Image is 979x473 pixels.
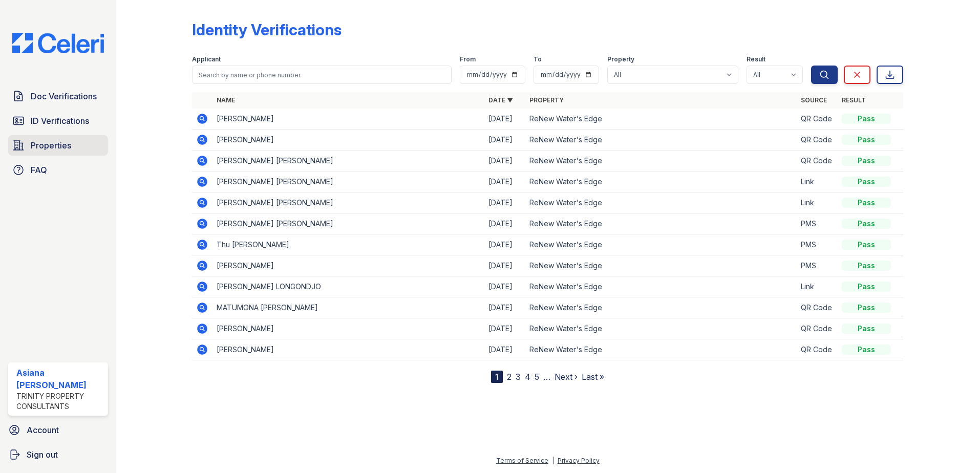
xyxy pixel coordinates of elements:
[212,318,484,339] td: [PERSON_NAME]
[484,171,525,192] td: [DATE]
[484,150,525,171] td: [DATE]
[484,213,525,234] td: [DATE]
[797,339,838,360] td: QR Code
[212,276,484,297] td: [PERSON_NAME] LONGONDJO
[797,171,838,192] td: Link
[484,276,525,297] td: [DATE]
[552,457,554,464] div: |
[525,255,797,276] td: ReNew Water's Edge
[797,255,838,276] td: PMS
[797,318,838,339] td: QR Code
[484,130,525,150] td: [DATE]
[558,457,600,464] a: Privacy Policy
[192,55,221,63] label: Applicant
[31,164,47,176] span: FAQ
[212,339,484,360] td: [PERSON_NAME]
[212,297,484,318] td: MATUMONA [PERSON_NAME]
[27,424,59,436] span: Account
[842,240,891,250] div: Pass
[491,371,503,383] div: 1
[797,130,838,150] td: QR Code
[525,109,797,130] td: ReNew Water's Edge
[525,171,797,192] td: ReNew Water's Edge
[460,55,476,63] label: From
[8,160,108,180] a: FAQ
[212,130,484,150] td: [PERSON_NAME]
[842,219,891,229] div: Pass
[797,150,838,171] td: QR Code
[212,109,484,130] td: [PERSON_NAME]
[801,96,827,104] a: Source
[842,198,891,208] div: Pass
[192,66,452,84] input: Search by name or phone number
[31,139,71,152] span: Properties
[484,109,525,130] td: [DATE]
[212,171,484,192] td: [PERSON_NAME] [PERSON_NAME]
[484,318,525,339] td: [DATE]
[607,55,634,63] label: Property
[4,444,112,465] a: Sign out
[212,150,484,171] td: [PERSON_NAME] [PERSON_NAME]
[525,372,530,382] a: 4
[797,192,838,213] td: Link
[525,297,797,318] td: ReNew Water's Edge
[4,420,112,440] a: Account
[484,297,525,318] td: [DATE]
[525,234,797,255] td: ReNew Water's Edge
[747,55,765,63] label: Result
[555,372,578,382] a: Next ›
[797,234,838,255] td: PMS
[797,213,838,234] td: PMS
[525,276,797,297] td: ReNew Water's Edge
[842,282,891,292] div: Pass
[842,96,866,104] a: Result
[8,111,108,131] a: ID Verifications
[484,339,525,360] td: [DATE]
[212,255,484,276] td: [PERSON_NAME]
[543,371,550,383] span: …
[217,96,235,104] a: Name
[31,90,97,102] span: Doc Verifications
[842,135,891,145] div: Pass
[488,96,513,104] a: Date ▼
[525,150,797,171] td: ReNew Water's Edge
[797,297,838,318] td: QR Code
[525,339,797,360] td: ReNew Water's Edge
[16,367,104,391] div: Asiana [PERSON_NAME]
[27,448,58,461] span: Sign out
[525,192,797,213] td: ReNew Water's Edge
[842,303,891,313] div: Pass
[842,177,891,187] div: Pass
[484,255,525,276] td: [DATE]
[797,109,838,130] td: QR Code
[484,234,525,255] td: [DATE]
[507,372,512,382] a: 2
[842,345,891,355] div: Pass
[525,130,797,150] td: ReNew Water's Edge
[8,135,108,156] a: Properties
[525,213,797,234] td: ReNew Water's Edge
[582,372,604,382] a: Last »
[842,261,891,271] div: Pass
[31,115,89,127] span: ID Verifications
[842,156,891,166] div: Pass
[842,114,891,124] div: Pass
[529,96,564,104] a: Property
[534,55,542,63] label: To
[8,86,108,106] a: Doc Verifications
[212,192,484,213] td: [PERSON_NAME] [PERSON_NAME]
[797,276,838,297] td: Link
[496,457,548,464] a: Terms of Service
[212,213,484,234] td: [PERSON_NAME] [PERSON_NAME]
[535,372,539,382] a: 5
[4,33,112,53] img: CE_Logo_Blue-a8612792a0a2168367f1c8372b55b34899dd931a85d93a1a3d3e32e68fde9ad4.png
[484,192,525,213] td: [DATE]
[16,391,104,412] div: Trinity Property Consultants
[212,234,484,255] td: Thu [PERSON_NAME]
[525,318,797,339] td: ReNew Water's Edge
[516,372,521,382] a: 3
[192,20,342,39] div: Identity Verifications
[842,324,891,334] div: Pass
